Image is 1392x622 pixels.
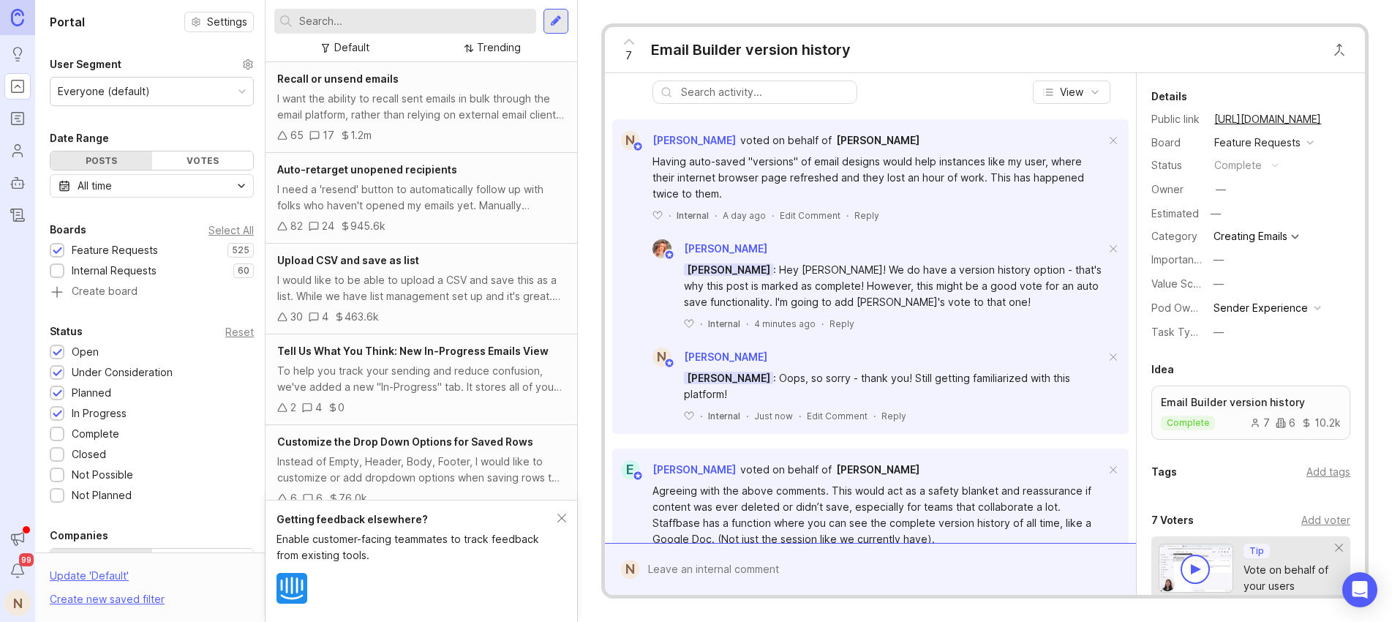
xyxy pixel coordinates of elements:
div: Create new saved filter [50,591,165,607]
p: 60 [238,265,249,277]
div: — [1214,324,1224,340]
div: · [700,410,702,422]
div: Companies [50,527,108,544]
div: Tags [1151,463,1177,481]
div: Reply [881,410,906,422]
div: Estimated [1151,209,1199,219]
div: · [799,410,801,422]
button: Notifications [4,558,31,584]
img: member badge [632,471,643,482]
div: I need a 'resend' button to automatically follow up with folks who haven't opened my emails yet. ... [277,181,565,214]
div: N [4,590,31,616]
div: · [821,318,824,330]
span: [PERSON_NAME] [836,463,919,476]
span: Tell Us What You Think: New In-Progress Emails View [277,345,549,357]
div: 24 [322,218,334,234]
a: Autopilot [4,170,31,196]
a: Roadmaps [4,105,31,132]
a: N[PERSON_NAME] [612,131,736,150]
span: [PERSON_NAME] [684,372,773,384]
div: Posts [50,151,152,170]
a: N[PERSON_NAME] [644,348,767,367]
button: Close button [1325,35,1354,64]
span: [PERSON_NAME] [684,351,767,363]
div: Planned [72,385,111,401]
div: Complete [72,426,119,442]
span: [PERSON_NAME] [652,134,736,146]
div: Votes [152,151,254,170]
div: Category [1151,228,1203,244]
div: Internal [708,410,740,422]
div: Closed [72,446,106,462]
button: Settings [184,12,254,32]
div: voted on behalf of [740,132,832,149]
div: · [669,209,671,222]
span: 4 minutes ago [754,318,816,330]
div: 4 [322,309,328,325]
div: Edit Comment [807,410,868,422]
div: Agreeing with the above comments. This would act as a safety blanket and reassurance if content w... [652,483,1105,547]
a: [PERSON_NAME] [836,462,919,478]
label: Value Scale [1151,277,1208,290]
div: — [1214,252,1224,268]
div: Not Planned [72,487,132,503]
div: Date Range [50,130,109,147]
img: video-thumbnail-vote-d41b83416815613422e2ca741bf692cc.jpg [1159,544,1233,593]
label: Pod Ownership [1151,301,1226,314]
img: Bronwen W [648,239,677,258]
div: 6 [316,490,323,506]
div: Instead of Empty, Header, Body, Footer, I would like to customize or add dropdown options when sa... [277,454,565,486]
div: 0 [338,400,345,416]
div: 76.0k [339,490,367,506]
div: Having auto-saved "versions" of email designs would help instances like my user, where their inte... [652,154,1105,202]
div: Edit Comment [780,209,840,222]
a: Upload CSV and save as listI would like to be able to upload a CSV and save this as a list. While... [266,244,577,334]
div: Select All [208,226,254,234]
div: To help you track your sending and reduce confusion, we've added a new "In-Progress" tab. It stor... [277,363,565,395]
div: · [846,209,849,222]
span: Just now [754,410,793,422]
span: 7 [625,48,632,64]
div: 7 [1250,418,1270,428]
div: Enable customer-facing teammates to track feedback from existing tools. [276,531,557,563]
img: member badge [663,250,674,261]
div: : Oops, so sorry - thank you! Still getting familiarized with this platform! [684,370,1105,402]
span: Upload CSV and save as list [277,254,419,266]
a: [PERSON_NAME] [836,132,919,149]
div: : Hey [PERSON_NAME]! We do have a version history option - that's why this post is marked as comp... [684,262,1105,310]
div: N [621,131,640,150]
span: [PERSON_NAME] [684,263,773,276]
div: Reply [854,209,879,222]
div: Under Consideration [72,364,173,381]
div: · [715,209,717,222]
div: All time [78,178,112,194]
div: Add tags [1306,464,1350,480]
div: 7 Voters [1151,512,1194,529]
a: Portal [4,73,31,100]
img: Canny Home [11,9,24,26]
div: Idea [1151,361,1174,378]
div: — [1216,181,1226,198]
span: A day ago [723,209,766,222]
button: Announcements [4,525,31,552]
span: Auto-retarget unopened recipients [277,163,457,176]
div: Feature Requests [1214,135,1301,151]
div: Email Builder version history [651,40,851,60]
div: Default [334,40,369,56]
label: By account owner [152,549,254,578]
div: 10.2k [1301,418,1341,428]
span: Settings [207,15,247,29]
div: 82 [290,218,303,234]
div: I would like to be able to upload a CSV and save this as a list. While we have list management se... [277,272,565,304]
a: Ideas [4,41,31,67]
div: Add voter [1301,512,1350,528]
div: · [700,318,702,330]
div: 30 [290,309,303,325]
div: Sender Experience [1214,300,1308,316]
a: Bronwen W[PERSON_NAME] [644,239,767,258]
div: 2 [290,400,296,416]
p: Tip [1249,545,1264,557]
span: [PERSON_NAME] [684,242,767,255]
div: 1.2m [350,127,372,143]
